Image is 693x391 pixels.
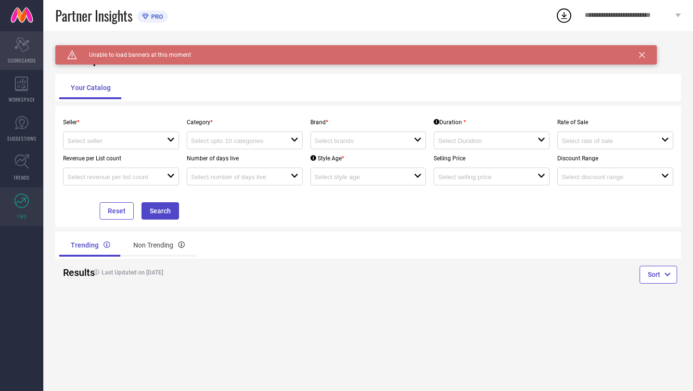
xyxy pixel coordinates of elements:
[59,234,122,257] div: Trending
[89,269,335,276] h4: Last Updated on [DATE]
[187,155,303,162] p: Number of days live
[434,119,466,126] div: Duration
[63,267,81,278] h2: Results
[9,96,35,103] span: WORKSPACE
[59,76,122,99] div: Your Catalog
[315,137,404,144] input: Select brands
[63,119,179,126] p: Seller
[141,202,179,220] button: Search
[191,137,281,144] input: Select upto 10 categories
[562,137,651,144] input: Select rate of sale
[310,155,344,162] div: Style Age
[8,57,36,64] span: SCORECARDS
[310,119,426,126] p: Brand
[67,173,157,181] input: Select revenue per list count
[315,173,404,181] input: Select style age
[557,119,673,126] p: Rate of Sale
[67,137,157,144] input: Select seller
[191,173,281,181] input: Select number of days live
[557,155,673,162] p: Discount Range
[7,135,37,142] span: SUGGESTIONS
[434,155,550,162] p: Selling Price
[562,173,651,181] input: Select discount range
[438,137,527,144] input: Select Duration
[77,52,191,58] span: Unable to load banners at this moment
[187,119,303,126] p: Category
[122,234,196,257] div: Non Trending
[13,174,30,181] span: TRENDS
[438,173,527,181] input: Select selling price
[555,7,573,24] div: Open download list
[100,202,134,220] button: Reset
[55,6,132,26] span: Partner Insights
[17,213,26,220] span: FWD
[63,155,179,162] p: Revenue per List count
[640,266,677,283] button: Sort
[149,13,163,20] span: PRO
